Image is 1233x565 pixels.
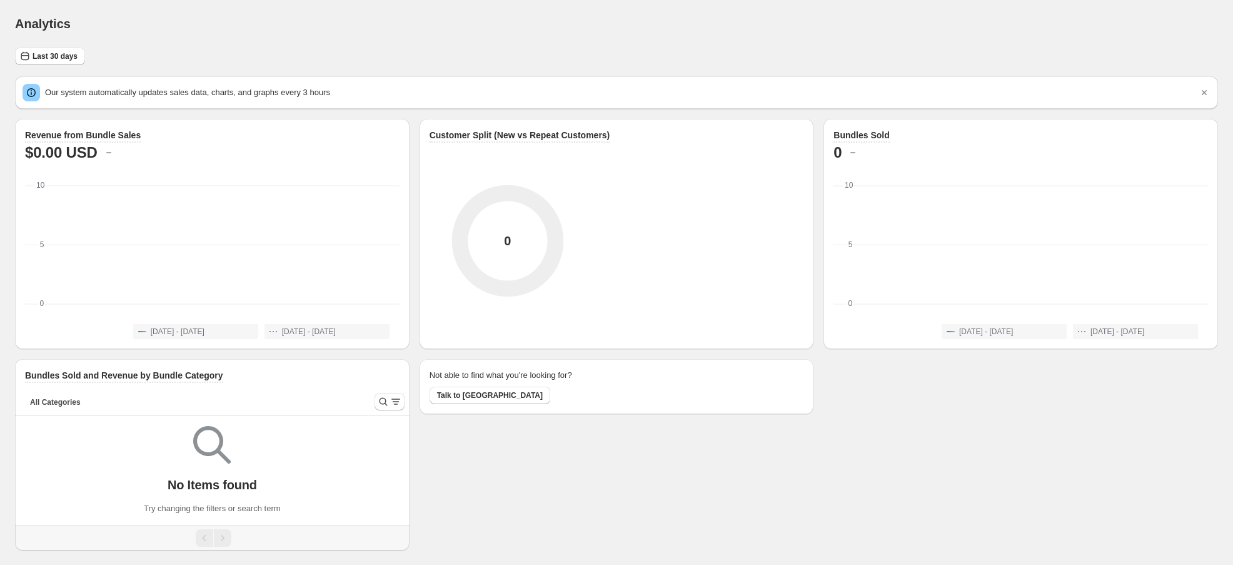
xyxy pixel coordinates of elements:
[1195,84,1213,101] button: Dismiss notification
[15,48,85,65] button: Last 30 days
[848,299,853,308] text: 0
[1090,327,1144,337] span: [DATE] - [DATE]
[848,240,853,249] text: 5
[1073,324,1198,339] button: [DATE] - [DATE]
[40,299,44,308] text: 0
[40,240,44,249] text: 5
[959,327,1013,337] span: [DATE] - [DATE]
[282,327,336,337] span: [DATE] - [DATE]
[15,16,71,31] h1: Analytics
[133,324,258,339] button: [DATE] - [DATE]
[942,324,1067,339] button: [DATE] - [DATE]
[375,393,405,410] button: Search and filter results
[45,88,330,97] span: Our system automatically updates sales data, charts, and graphs every 3 hours
[36,181,45,190] text: 10
[264,324,390,339] button: [DATE] - [DATE]
[833,143,842,163] h2: 0
[168,477,257,492] p: No Items found
[25,369,223,382] h3: Bundles Sold and Revenue by Bundle Category
[30,397,81,407] span: All Categories
[151,327,204,337] span: [DATE] - [DATE]
[193,426,231,464] img: Empty search results
[25,143,98,163] h2: $0.00 USD
[33,51,78,61] span: Last 30 days
[430,369,572,382] h2: Not able to find what you're looking for?
[430,129,610,141] h3: Customer Split (New vs Repeat Customers)
[845,181,853,190] text: 10
[144,502,280,515] p: Try changing the filters or search term
[430,387,550,404] button: Talk to [GEOGRAPHIC_DATA]
[25,129,141,141] h3: Revenue from Bundle Sales
[833,129,889,141] h3: Bundles Sold
[15,525,410,551] nav: Pagination
[437,390,543,400] span: Talk to [GEOGRAPHIC_DATA]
